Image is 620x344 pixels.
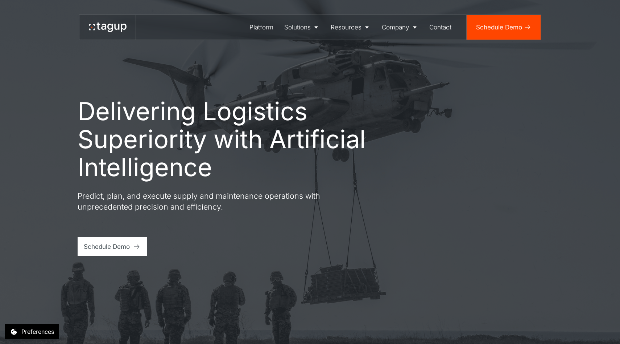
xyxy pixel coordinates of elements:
a: Resources [325,15,376,40]
div: Company [382,23,409,32]
div: Schedule Demo [476,23,522,32]
a: Schedule Demo [78,237,147,256]
a: Company [376,15,424,40]
a: Platform [244,15,279,40]
div: Contact [429,23,451,32]
div: Resources [331,23,361,32]
a: Contact [424,15,457,40]
div: Schedule Demo [84,242,130,251]
div: Platform [249,23,273,32]
a: Schedule Demo [467,15,541,40]
div: Solutions [284,23,311,32]
div: Preferences [21,327,54,336]
p: Predict, plan, and execute supply and maintenance operations with unprecedented precision and eff... [78,191,339,213]
h1: Delivering Logistics Superiority with Artificial Intelligence [78,97,382,181]
a: Solutions [279,15,326,40]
